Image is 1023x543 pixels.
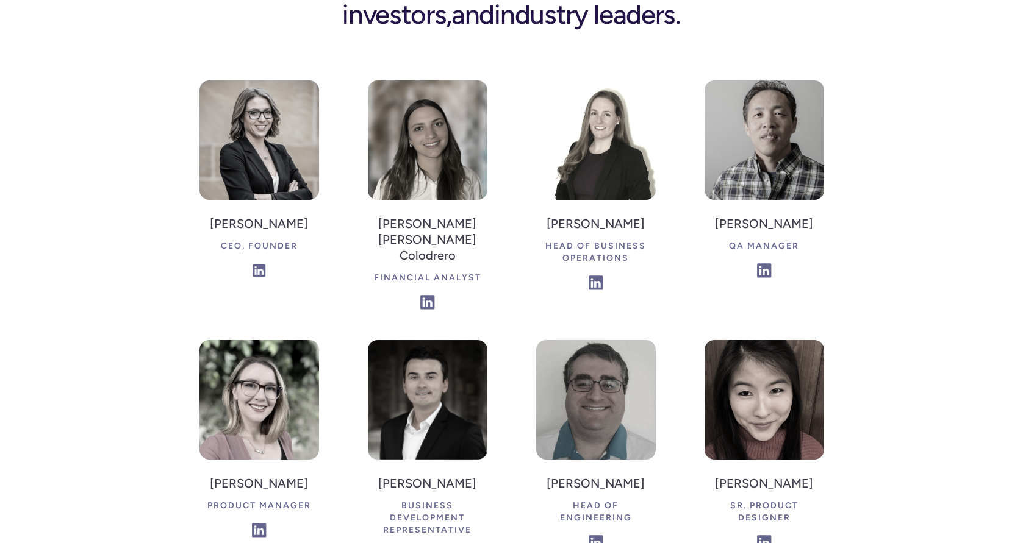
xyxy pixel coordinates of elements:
[536,472,656,495] h4: [PERSON_NAME]
[207,495,311,517] div: Product Manager
[199,80,319,284] a: [PERSON_NAME]CEO, Founder
[210,212,308,235] h4: [PERSON_NAME]
[210,235,308,257] div: CEO, Founder
[368,267,487,289] div: Financial Analyst
[715,235,813,257] div: QA Manager
[715,212,813,235] h4: [PERSON_NAME]
[705,472,824,495] h4: [PERSON_NAME]
[705,80,824,284] a: [PERSON_NAME]QA Manager
[368,80,487,316] a: [PERSON_NAME] [PERSON_NAME] ColodreroFinancial Analyst
[368,495,487,541] div: Business Development Representative
[368,212,487,267] h4: [PERSON_NAME] [PERSON_NAME] Colodrero
[536,212,656,235] h4: [PERSON_NAME]
[536,235,656,269] div: Head of Business Operations
[368,472,487,495] h4: [PERSON_NAME]
[207,472,311,495] h4: [PERSON_NAME]
[705,495,824,529] div: Sr. Product Designer
[536,80,656,296] a: [PERSON_NAME]Head of Business Operations
[536,495,656,529] div: Head of Engineering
